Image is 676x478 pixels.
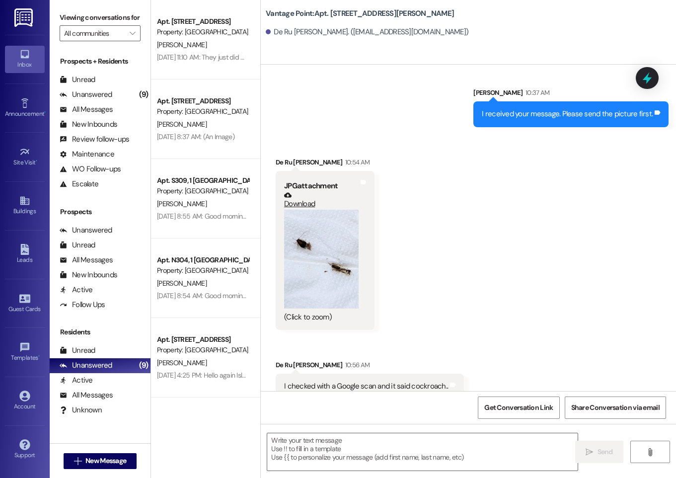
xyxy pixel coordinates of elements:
[157,265,249,276] div: Property: [GEOGRAPHIC_DATA]
[586,448,593,456] i: 
[60,134,129,145] div: Review follow-ups
[60,119,117,130] div: New Inbounds
[276,360,464,374] div: De Ru [PERSON_NAME]
[157,16,249,27] div: Apt. [STREET_ADDRESS]
[50,327,150,337] div: Residents
[284,381,448,392] div: I checked with a Google scan and it said cockroach..
[284,210,359,309] button: Zoom image
[137,87,150,102] div: (9)
[5,144,45,170] a: Site Visit •
[5,241,45,268] a: Leads
[565,397,666,419] button: Share Conversation via email
[575,441,623,463] button: Send
[157,186,249,196] div: Property: [GEOGRAPHIC_DATA]
[5,290,45,317] a: Guest Cards
[157,199,207,208] span: [PERSON_NAME]
[60,285,93,295] div: Active
[60,300,105,310] div: Follow Ups
[50,207,150,217] div: Prospects
[14,8,35,27] img: ResiDesk Logo
[60,255,113,265] div: All Messages
[60,225,112,236] div: Unanswered
[157,279,207,288] span: [PERSON_NAME]
[60,390,113,400] div: All Messages
[60,179,98,189] div: Escalate
[60,164,121,174] div: WO Follow-ups
[482,109,653,119] div: I received your message. Please send the picture first.
[50,56,150,67] div: Prospects + Residents
[5,339,45,366] a: Templates •
[484,402,553,413] span: Get Conversation Link
[60,405,102,415] div: Unknown
[157,96,249,106] div: Apt. [STREET_ADDRESS]
[5,436,45,463] a: Support
[266,27,468,37] div: De Ru [PERSON_NAME]. ([EMAIL_ADDRESS][DOMAIN_NAME])
[50,433,150,443] div: Past + Future Residents
[157,345,249,355] div: Property: [GEOGRAPHIC_DATA]
[343,360,370,370] div: 10:56 AM
[85,456,126,466] span: New Message
[5,192,45,219] a: Buildings
[60,360,112,371] div: Unanswered
[60,75,95,85] div: Unread
[157,334,249,345] div: Apt. [STREET_ADDRESS]
[266,8,454,19] b: Vantage Point: Apt. [STREET_ADDRESS][PERSON_NAME]
[60,149,114,159] div: Maintenance
[60,240,95,250] div: Unread
[60,89,112,100] div: Unanswered
[36,158,37,164] span: •
[60,104,113,115] div: All Messages
[284,181,338,191] b: JPG attachment
[473,87,669,101] div: [PERSON_NAME]
[646,448,654,456] i: 
[5,388,45,414] a: Account
[64,25,125,41] input: All communities
[44,109,46,116] span: •
[74,457,81,465] i: 
[523,87,550,98] div: 10:37 AM
[276,157,375,171] div: De Ru [PERSON_NAME]
[157,53,561,62] div: [DATE] 11:10 AM: They just did me. Thanks for getting back to me anyway. It went well because I w...
[598,447,613,457] span: Send
[157,106,249,117] div: Property: [GEOGRAPHIC_DATA]
[60,345,95,356] div: Unread
[157,120,207,129] span: [PERSON_NAME]
[130,29,135,37] i: 
[343,157,370,167] div: 10:54 AM
[157,255,249,265] div: Apt. N304, 1 [GEOGRAPHIC_DATA]
[571,402,660,413] span: Share Conversation via email
[5,46,45,73] a: Inbox
[157,40,207,49] span: [PERSON_NAME]
[137,358,150,373] div: (9)
[157,27,249,37] div: Property: [GEOGRAPHIC_DATA]
[157,358,207,367] span: [PERSON_NAME]
[284,312,359,322] div: (Click to zoom)
[64,453,137,469] button: New Message
[157,175,249,186] div: Apt. S309, 1 [GEOGRAPHIC_DATA]
[38,353,40,360] span: •
[157,132,234,141] div: [DATE] 8:37 AM: (An Image)
[60,375,93,386] div: Active
[478,397,559,419] button: Get Conversation Link
[60,270,117,280] div: New Inbounds
[284,191,359,209] a: Download
[60,10,141,25] label: Viewing conversations for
